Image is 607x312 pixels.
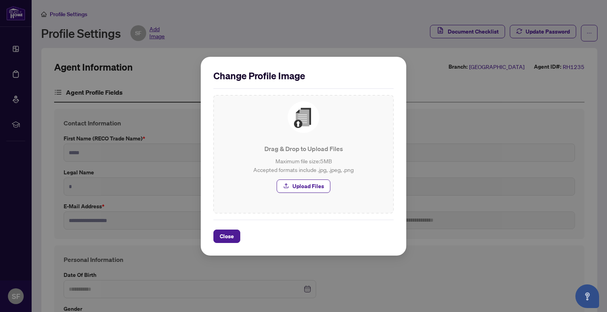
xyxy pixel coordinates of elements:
button: Close [213,230,240,243]
span: Close [220,230,234,243]
p: Maximum file size: 5 MB Accepted formats include .jpg, .jpeg, .png [220,157,387,174]
button: Open asap [575,284,599,308]
p: Drag & Drop to Upload Files [220,144,387,153]
img: File Upload [288,101,319,133]
span: Upload Files [292,180,324,192]
span: File UploadDrag & Drop to Upload FilesMaximum file size:5MBAccepted formats include .jpg, .jpeg, ... [213,95,394,199]
button: Upload Files [277,179,330,193]
h2: Change Profile Image [213,69,394,82]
